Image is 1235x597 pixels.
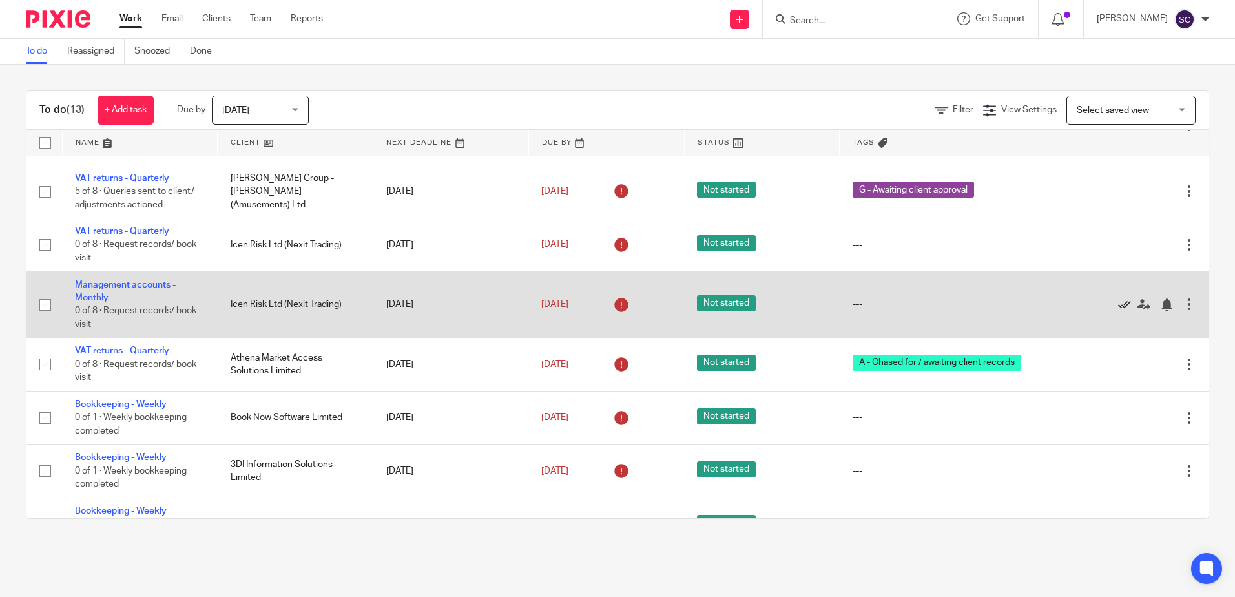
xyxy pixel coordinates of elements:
[218,271,373,338] td: Icen Risk Ltd (Nexit Trading)
[373,497,529,550] td: [DATE]
[291,12,323,25] a: Reports
[218,391,373,444] td: Book Now Software Limited
[1097,12,1168,25] p: [PERSON_NAME]
[75,413,187,435] span: 0 of 1 · Weekly bookkeeping completed
[541,466,568,476] span: [DATE]
[1174,9,1195,30] img: svg%3E
[1118,298,1137,311] a: Mark as done
[697,408,756,424] span: Not started
[218,338,373,391] td: Athena Market Access Solutions Limited
[541,300,568,309] span: [DATE]
[373,271,529,338] td: [DATE]
[75,466,187,489] span: 0 of 1 · Weekly bookkeeping completed
[75,240,196,263] span: 0 of 8 · Request records/ book visit
[975,14,1025,23] span: Get Support
[697,355,756,371] span: Not started
[202,12,231,25] a: Clients
[697,295,756,311] span: Not started
[853,298,1040,311] div: ---
[218,445,373,497] td: 3DI Information Solutions Limited
[853,355,1021,371] span: A - Chased for / awaiting client records
[373,218,529,271] td: [DATE]
[697,461,756,477] span: Not started
[373,445,529,497] td: [DATE]
[853,411,1040,424] div: ---
[75,307,196,330] span: 0 of 8 · Request records/ book visit
[789,16,905,27] input: Search
[75,174,169,183] a: VAT returns - Quarterly
[853,465,1040,477] div: ---
[75,360,196,382] span: 0 of 8 · Request records/ book visit
[190,39,222,64] a: Done
[75,400,167,409] a: Bookkeeping - Weekly
[75,453,167,462] a: Bookkeeping - Weekly
[853,139,875,146] span: Tags
[75,507,167,516] a: Bookkeeping - Weekly
[373,165,529,218] td: [DATE]
[1077,106,1149,115] span: Select saved view
[218,165,373,218] td: [PERSON_NAME] Group - [PERSON_NAME] (Amusements) Ltd
[67,39,125,64] a: Reassigned
[75,280,176,302] a: Management accounts - Monthly
[218,218,373,271] td: Icen Risk Ltd (Nexit Trading)
[853,238,1040,251] div: ---
[134,39,180,64] a: Snoozed
[541,187,568,196] span: [DATE]
[853,518,1040,530] div: ---
[373,338,529,391] td: [DATE]
[98,96,154,125] a: + Add task
[75,187,194,209] span: 5 of 8 · Queries sent to client/ adjustments actioned
[1001,105,1057,114] span: View Settings
[373,391,529,444] td: [DATE]
[697,515,756,531] span: Not started
[177,103,205,116] p: Due by
[119,12,142,25] a: Work
[541,240,568,249] span: [DATE]
[39,103,85,117] h1: To do
[75,346,169,355] a: VAT returns - Quarterly
[161,12,183,25] a: Email
[953,105,973,114] span: Filter
[250,12,271,25] a: Team
[697,235,756,251] span: Not started
[222,106,249,115] span: [DATE]
[218,497,373,550] td: Book Now Software Limited
[697,182,756,198] span: Not started
[541,360,568,369] span: [DATE]
[26,39,57,64] a: To do
[541,413,568,422] span: [DATE]
[67,105,85,115] span: (13)
[26,10,90,28] img: Pixie
[75,227,169,236] a: VAT returns - Quarterly
[853,182,974,198] span: G - Awaiting client approval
